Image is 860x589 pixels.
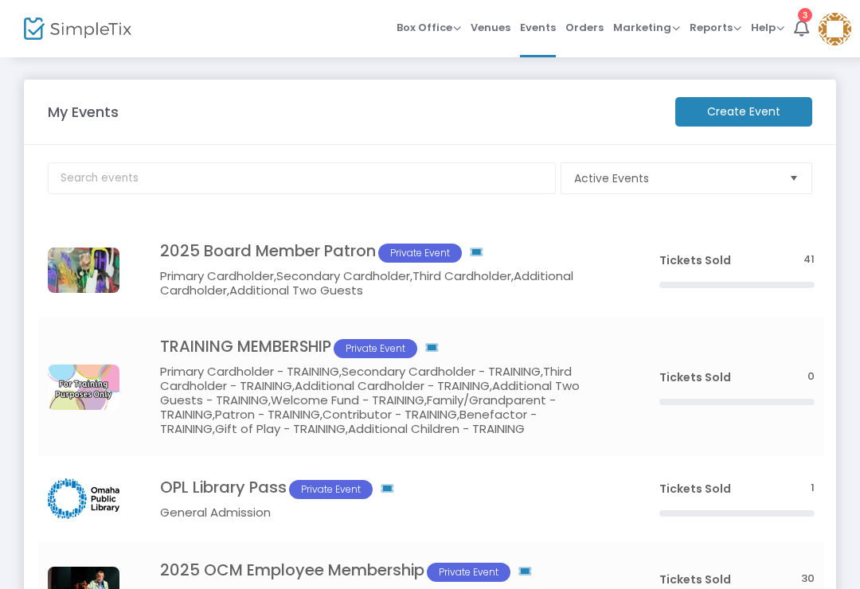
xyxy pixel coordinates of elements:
span: Orders [565,7,604,48]
div: 3 [798,8,812,22]
span: Tickets Sold [659,252,731,268]
span: 30 [801,571,815,587]
button: Select [783,163,805,193]
span: Tickets Sold [659,571,731,587]
m-panel-title: My Events [40,101,667,123]
h4: TRAINING MEMBERSHIP [160,337,612,358]
span: Reports [690,20,741,35]
span: 41 [803,252,815,267]
span: Tickets Sold [659,481,731,497]
span: 1 [811,481,815,496]
input: Search events [48,162,556,194]
span: Help [751,20,784,35]
span: Tickets Sold [659,369,731,385]
m-button: Create Event [675,97,812,127]
span: Private Event [289,480,373,499]
span: Events [520,7,556,48]
span: 0 [807,369,815,384]
span: Marketing [613,20,680,35]
span: Active Events [574,170,776,186]
img: YouTubeChannelArtcopy2.png [48,365,119,410]
img: 638731594419354411logo.png [48,476,119,521]
span: Box Office [397,20,461,35]
h5: Primary Cardholder - TRAINING,Secondary Cardholder - TRAINING,Third Cardholder - TRAINING,Additio... [160,365,612,436]
span: Private Event [334,339,417,358]
span: Private Event [427,563,510,582]
span: Venues [471,7,510,48]
h5: Primary Cardholder,Secondary Cardholder,Third Cardholder,Additional Cardholder,Additional Two Guests [160,269,612,298]
h4: OPL Library Pass [160,478,612,499]
img: 20170527OCMB9426.jpg [48,248,119,293]
span: Private Event [378,244,462,263]
h4: 2025 OCM Employee Membership [160,561,612,582]
h4: 2025 Board Member Patron [160,242,612,263]
h5: General Admission [160,505,612,520]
